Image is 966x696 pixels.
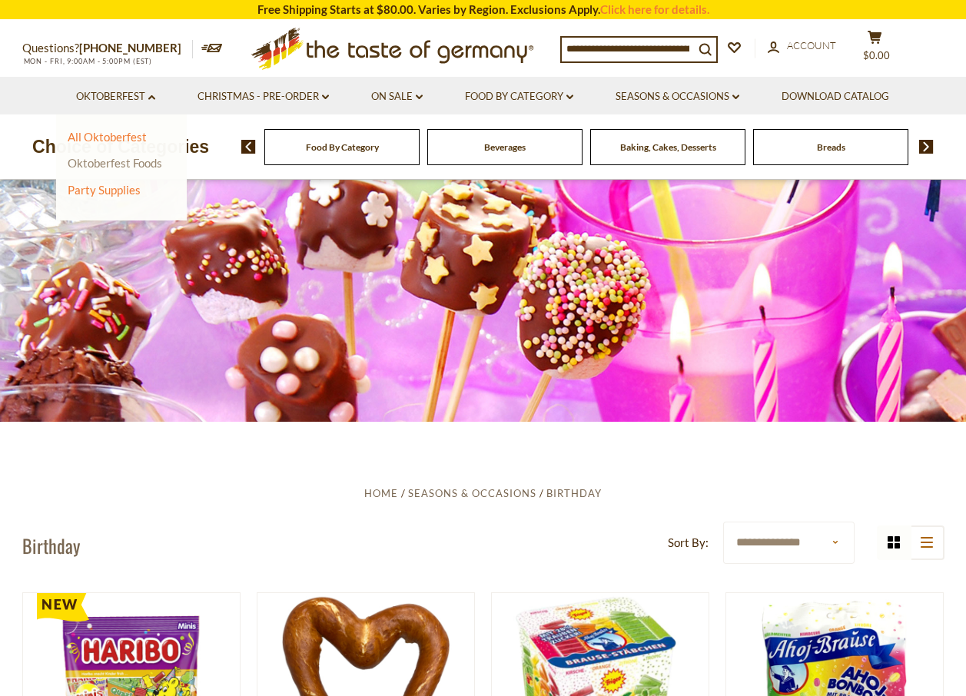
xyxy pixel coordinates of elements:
a: Party Supplies [68,183,141,197]
a: Account [768,38,836,55]
span: MON - FRI, 9:00AM - 5:00PM (EST) [22,57,153,65]
a: Food By Category [306,141,379,153]
img: previous arrow [241,140,256,154]
a: Seasons & Occasions [408,487,536,499]
a: Baking, Cakes, Desserts [620,141,716,153]
p: Questions? [22,38,193,58]
button: $0.00 [852,30,898,68]
h1: Birthday [22,534,80,557]
a: Oktoberfest Foods [68,156,162,170]
span: Account [787,39,836,51]
img: next arrow [919,140,934,154]
label: Sort By: [668,533,709,552]
a: On Sale [371,88,423,105]
a: Click here for details. [600,2,709,16]
a: All Oktoberfest [68,130,147,144]
a: Birthday [546,487,602,499]
a: Beverages [484,141,526,153]
a: Home [364,487,398,499]
a: Christmas - PRE-ORDER [198,88,329,105]
a: Oktoberfest [76,88,155,105]
a: Seasons & Occasions [616,88,739,105]
a: Food By Category [465,88,573,105]
span: $0.00 [863,49,890,61]
a: Download Catalog [782,88,889,105]
a: [PHONE_NUMBER] [79,41,181,55]
a: Breads [817,141,845,153]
